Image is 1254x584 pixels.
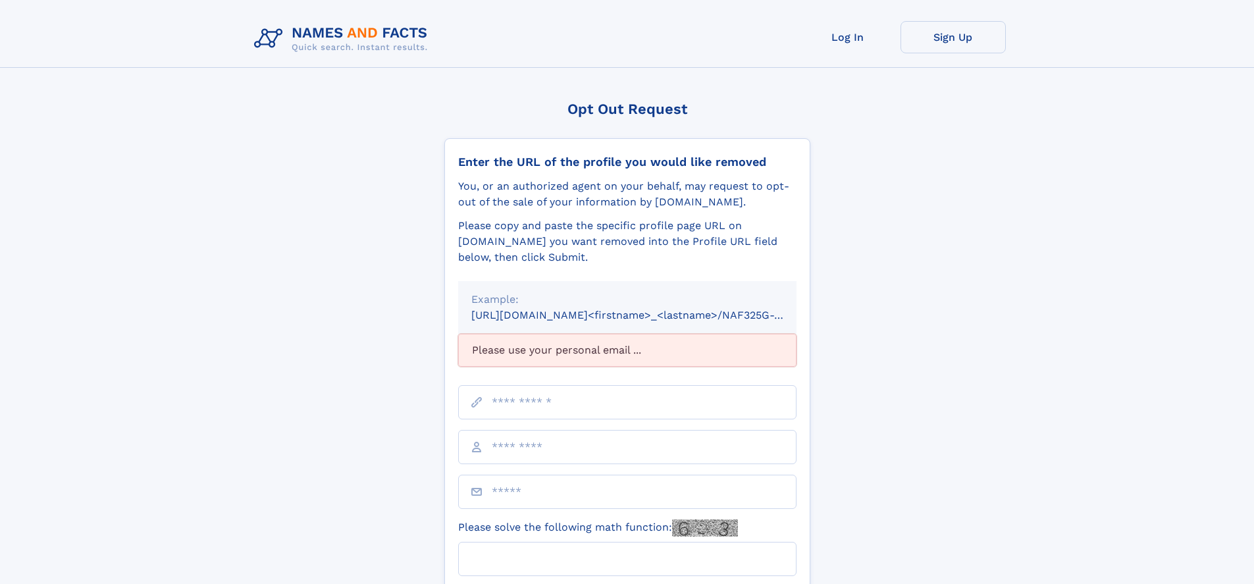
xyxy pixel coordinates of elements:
div: Opt Out Request [444,101,810,117]
img: Logo Names and Facts [249,21,438,57]
a: Log In [795,21,901,53]
div: Example: [471,292,783,307]
label: Please solve the following math function: [458,519,738,537]
div: Enter the URL of the profile you would like removed [458,155,797,169]
div: Please use your personal email ... [458,334,797,367]
div: Please copy and paste the specific profile page URL on [DOMAIN_NAME] you want removed into the Pr... [458,218,797,265]
small: [URL][DOMAIN_NAME]<firstname>_<lastname>/NAF325G-xxxxxxxx [471,309,822,321]
a: Sign Up [901,21,1006,53]
div: You, or an authorized agent on your behalf, may request to opt-out of the sale of your informatio... [458,178,797,210]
